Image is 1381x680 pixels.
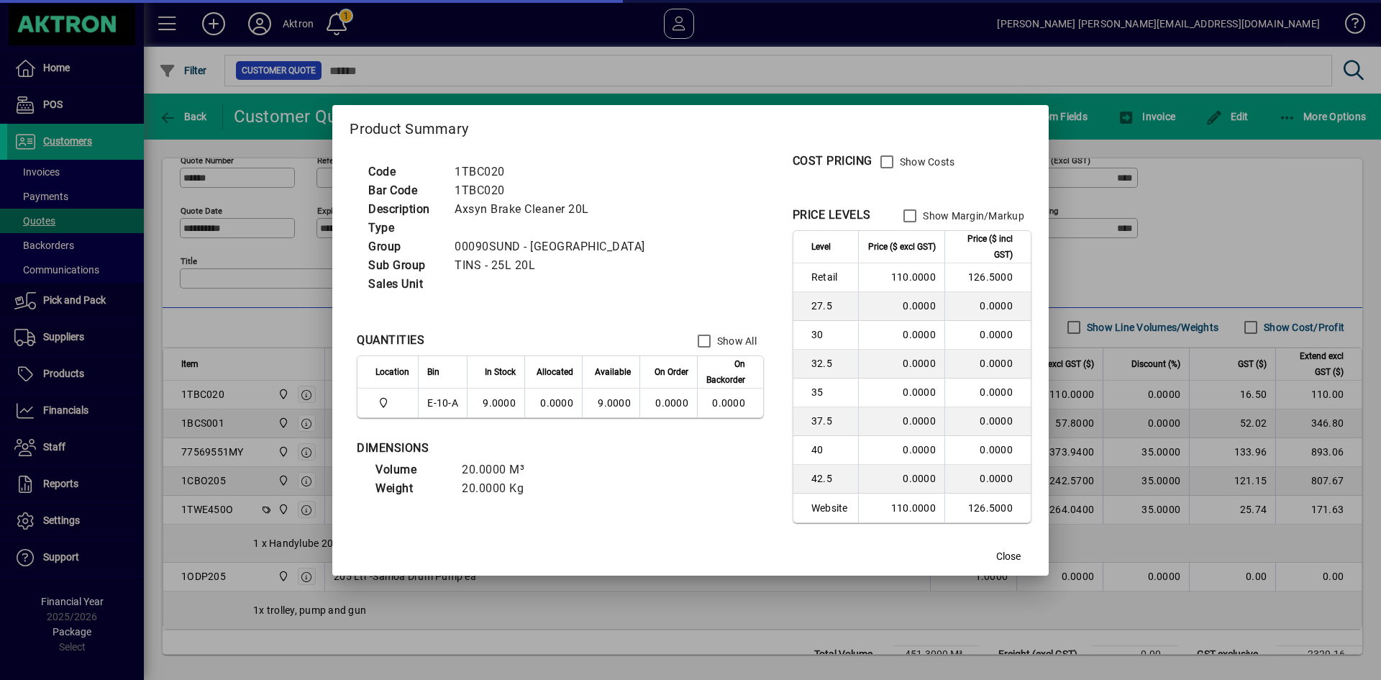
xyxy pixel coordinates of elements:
span: 30 [811,327,849,342]
td: 0.0000 [858,465,944,494]
span: Location [375,364,409,380]
span: Bin [427,364,439,380]
td: 0.0000 [944,465,1031,494]
label: Show Costs [897,155,955,169]
label: Show Margin/Markup [920,209,1024,223]
span: Price ($ incl GST) [954,231,1013,263]
td: Axsyn Brake Cleaner 20L [447,200,662,219]
span: Level [811,239,831,255]
td: 0.0000 [858,321,944,350]
span: 42.5 [811,471,849,486]
td: 0.0000 [858,436,944,465]
td: 1TBC020 [447,181,662,200]
td: Description [361,200,447,219]
td: 0.0000 [524,389,582,417]
div: QUANTITIES [357,332,424,349]
td: 0.0000 [697,389,763,417]
td: 00090SUND - [GEOGRAPHIC_DATA] [447,237,662,256]
td: Type [361,219,447,237]
td: 110.0000 [858,494,944,522]
td: 20.0000 M³ [455,461,542,479]
td: 1TBC020 [447,163,662,181]
h2: Product Summary [332,105,1049,147]
div: PRICE LEVELS [793,207,871,224]
button: Close [985,544,1031,570]
td: Code [361,163,447,181]
span: 0.0000 [655,397,688,409]
td: Bar Code [361,181,447,200]
td: Sub Group [361,256,447,275]
td: Volume [368,461,455,479]
span: 40 [811,443,849,457]
td: Sales Unit [361,275,447,294]
span: 32.5 [811,356,849,371]
td: 9.0000 [467,389,524,417]
span: Website [811,501,849,515]
td: 0.0000 [858,292,944,321]
td: 0.0000 [858,378,944,407]
span: 27.5 [811,299,849,313]
td: 0.0000 [858,407,944,436]
td: Weight [368,479,455,498]
td: 0.0000 [858,350,944,378]
div: DIMENSIONS [357,440,716,457]
td: 126.5000 [944,494,1031,522]
td: 0.0000 [944,407,1031,436]
span: Close [996,549,1021,564]
label: Show All [714,334,757,348]
td: 20.0000 Kg [455,479,542,498]
td: 0.0000 [944,436,1031,465]
span: On Backorder [706,356,745,388]
td: 0.0000 [944,350,1031,378]
span: Available [595,364,631,380]
span: In Stock [485,364,516,380]
td: 126.5000 [944,263,1031,292]
span: On Order [655,364,688,380]
span: 35 [811,385,849,399]
span: Price ($ excl GST) [868,239,936,255]
td: E-10-A [418,389,467,417]
div: COST PRICING [793,153,872,170]
span: Retail [811,270,849,284]
span: 37.5 [811,414,849,428]
td: TINS - 25L 20L [447,256,662,275]
td: 0.0000 [944,378,1031,407]
td: 110.0000 [858,263,944,292]
td: Group [361,237,447,256]
td: 0.0000 [944,321,1031,350]
td: 0.0000 [944,292,1031,321]
span: Allocated [537,364,573,380]
td: 9.0000 [582,389,639,417]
